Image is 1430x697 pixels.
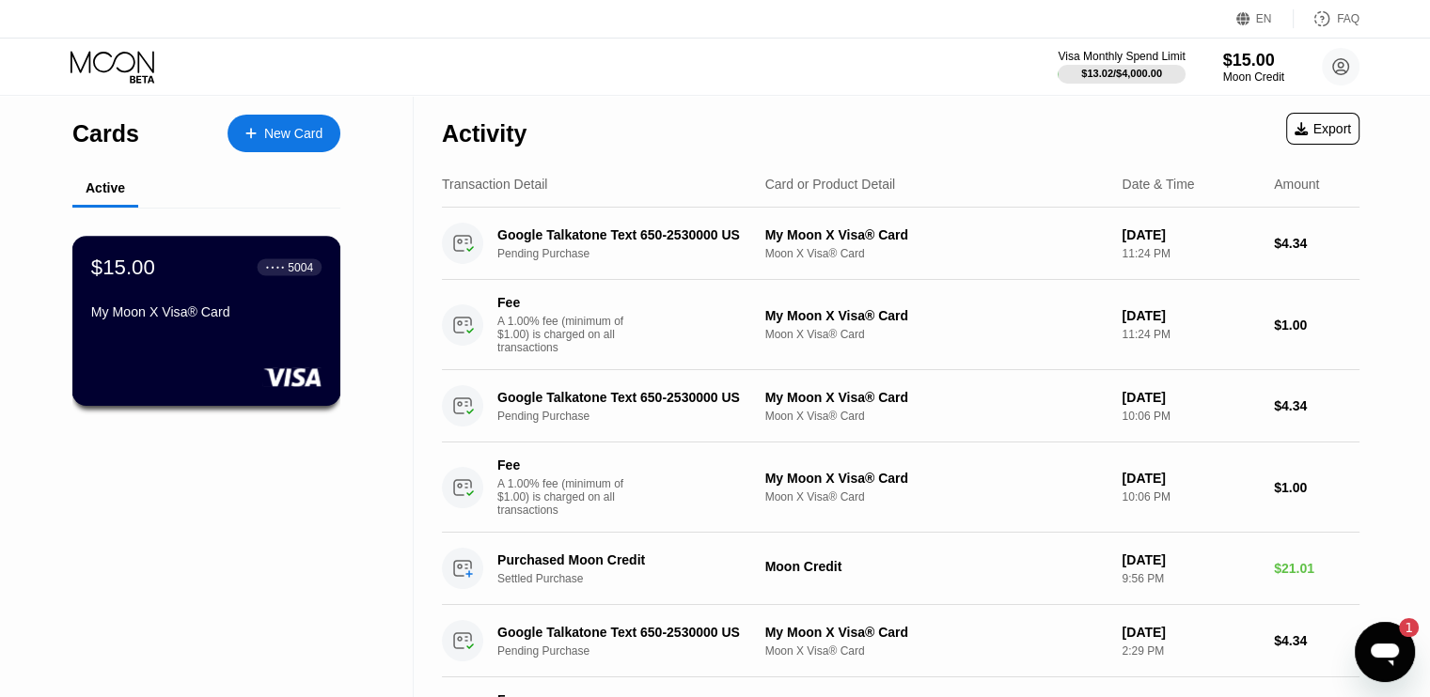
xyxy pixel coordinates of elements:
div: Visa Monthly Spend Limit$13.02/$4,000.00 [1058,50,1185,84]
div: [DATE] [1122,625,1259,640]
div: My Moon X Visa® Card [765,625,1108,640]
div: $4.34 [1274,236,1359,251]
div: Active [86,180,125,195]
div: My Moon X Visa® Card [765,471,1108,486]
div: Google Talkatone Text 650-2530000 US [497,390,755,405]
div: Moon X Visa® Card [765,490,1108,503]
div: Amount [1274,177,1319,192]
div: $13.02 / $4,000.00 [1081,68,1162,79]
div: Date & Time [1122,177,1194,192]
div: [DATE] [1122,308,1259,323]
div: Activity [442,120,526,147]
div: Export [1286,113,1359,145]
div: FAQ [1337,12,1359,25]
div: FeeA 1.00% fee (minimum of $1.00) is charged on all transactionsMy Moon X Visa® CardMoon X Visa® ... [442,442,1359,533]
div: Google Talkatone Text 650-2530000 US [497,227,755,242]
div: 10:06 PM [1122,410,1259,423]
div: Moon Credit [1223,70,1284,84]
div: $15.00Moon Credit [1223,51,1284,84]
div: Google Talkatone Text 650-2530000 USPending PurchaseMy Moon X Visa® CardMoon X Visa® Card[DATE]10... [442,370,1359,442]
div: EN [1236,9,1294,28]
div: My Moon X Visa® Card [91,304,322,319]
div: New Card [228,115,340,152]
div: Google Talkatone Text 650-2530000 USPending PurchaseMy Moon X Visa® CardMoon X Visa® Card[DATE]2:... [442,605,1359,677]
div: 11:24 PM [1122,247,1259,260]
div: [DATE] [1122,227,1259,242]
div: My Moon X Visa® Card [765,390,1108,405]
div: [DATE] [1122,390,1259,405]
div: Moon X Visa® Card [765,410,1108,423]
div: $1.00 [1274,318,1359,333]
div: FAQ [1294,9,1359,28]
div: Moon Credit [765,559,1108,574]
div: Pending Purchase [497,410,775,423]
div: Visa Monthly Spend Limit [1058,50,1185,63]
div: $4.34 [1274,398,1359,413]
div: $4.34 [1274,633,1359,648]
div: My Moon X Visa® Card [765,308,1108,323]
div: Moon X Visa® Card [765,247,1108,260]
div: Purchased Moon CreditSettled PurchaseMoon Credit[DATE]9:56 PM$21.01 [442,533,1359,605]
div: EN [1256,12,1272,25]
div: 10:06 PM [1122,490,1259,503]
div: [DATE] [1122,552,1259,567]
div: Pending Purchase [497,644,775,658]
div: 5004 [288,260,313,273]
div: Cards [72,120,139,147]
div: Google Talkatone Text 650-2530000 USPending PurchaseMy Moon X Visa® CardMoon X Visa® Card[DATE]11... [442,208,1359,280]
div: 2:29 PM [1122,644,1259,658]
div: Moon X Visa® Card [765,328,1108,341]
div: Moon X Visa® Card [765,644,1108,658]
div: $21.01 [1274,561,1359,576]
div: Transaction Detail [442,177,547,192]
iframe: Number of unread messages [1381,618,1419,637]
div: $15.00● ● ● ●5004My Moon X Visa® Card [73,237,339,405]
div: Fee [497,457,629,472]
div: 9:56 PM [1122,572,1259,585]
div: $1.00 [1274,480,1359,495]
div: ● ● ● ● [266,264,285,270]
div: Settled Purchase [497,572,775,585]
div: [DATE] [1122,471,1259,486]
div: Pending Purchase [497,247,775,260]
div: My Moon X Visa® Card [765,227,1108,242]
div: A 1.00% fee (minimum of $1.00) is charged on all transactions [497,477,638,517]
div: New Card [264,126,322,142]
div: $15.00 [1223,51,1284,70]
div: $15.00 [91,255,155,279]
div: Card or Product Detail [765,177,896,192]
div: Google Talkatone Text 650-2530000 US [497,625,755,640]
div: Fee [497,295,629,310]
div: 11:24 PM [1122,328,1259,341]
div: Export [1295,121,1351,136]
div: A 1.00% fee (minimum of $1.00) is charged on all transactions [497,315,638,354]
div: Purchased Moon Credit [497,552,755,567]
iframe: Button to launch messaging window, 1 unread message [1355,622,1415,682]
div: FeeA 1.00% fee (minimum of $1.00) is charged on all transactionsMy Moon X Visa® CardMoon X Visa® ... [442,280,1359,370]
